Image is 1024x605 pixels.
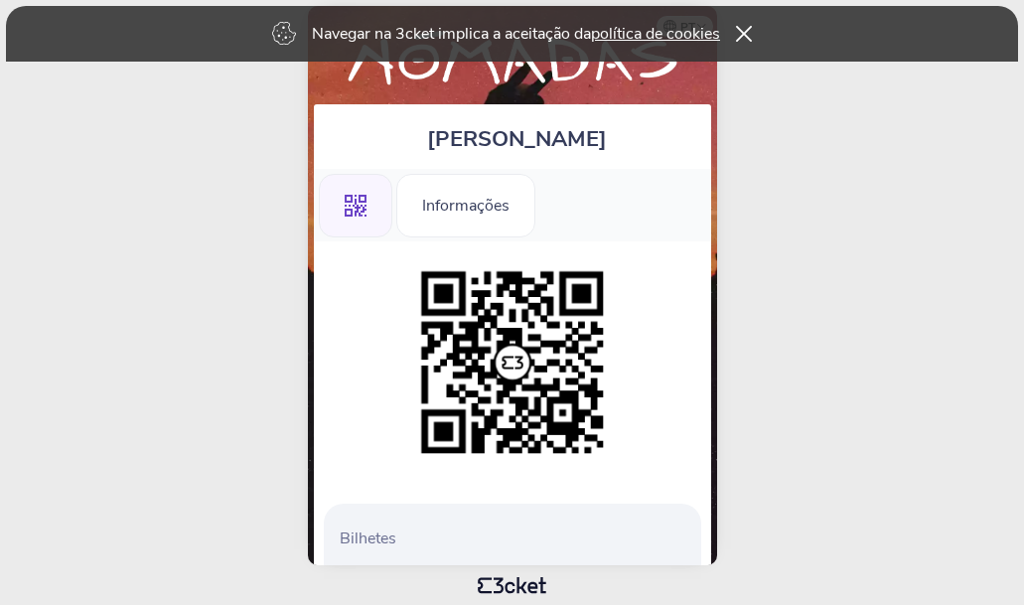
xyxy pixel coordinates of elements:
[591,23,720,45] a: política de cookies
[427,124,607,154] span: [PERSON_NAME]
[396,174,535,237] div: Informações
[340,528,693,549] p: Bilhetes
[396,193,535,215] a: Informações
[312,23,720,45] p: Navegar na 3cket implica a aceitação da
[411,261,614,464] img: e62a84b5f91a49bd80a67c73d03bde97.png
